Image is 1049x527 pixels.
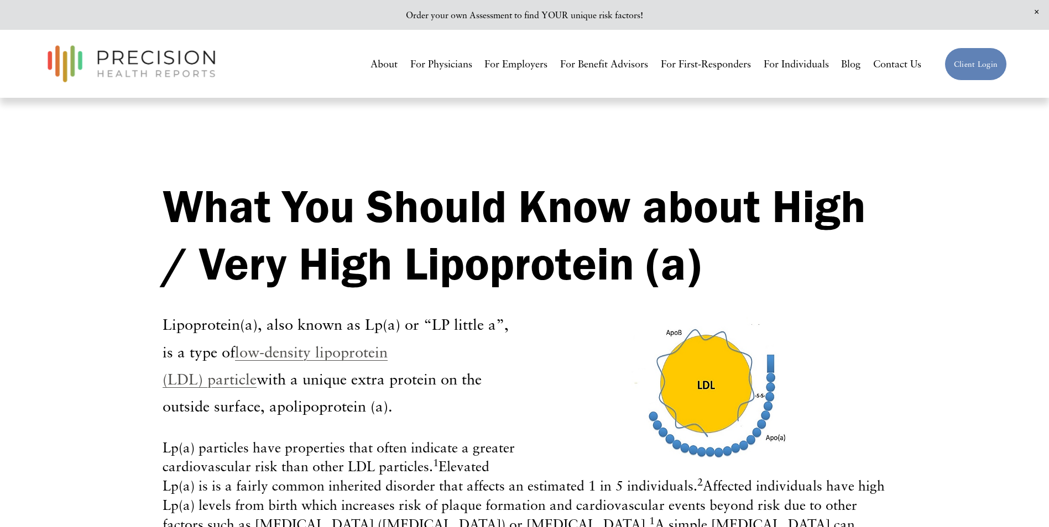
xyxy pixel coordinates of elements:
[42,40,221,87] img: Precision Health Reports
[661,54,751,75] a: For First-Responders
[697,476,703,488] sup: 2
[163,310,886,419] p: Lipoprotein(a), also known as Lp(a) or “LP little a”, is a type of with a unique extra protein on...
[484,54,547,75] a: For Employers
[944,48,1007,81] a: Client Login
[410,54,472,75] a: For Physicians
[764,54,829,75] a: For Individuals
[163,178,878,291] strong: What You Should Know about High / Very High Lipoprotein (a)
[370,54,398,75] a: About
[163,342,388,388] a: low-density lipoprotein (LDL) particle
[873,54,921,75] a: Contact Us
[649,514,655,526] sup: 1
[433,456,439,468] sup: 1
[841,54,860,75] a: Blog
[560,54,648,75] a: For Benefit Advisors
